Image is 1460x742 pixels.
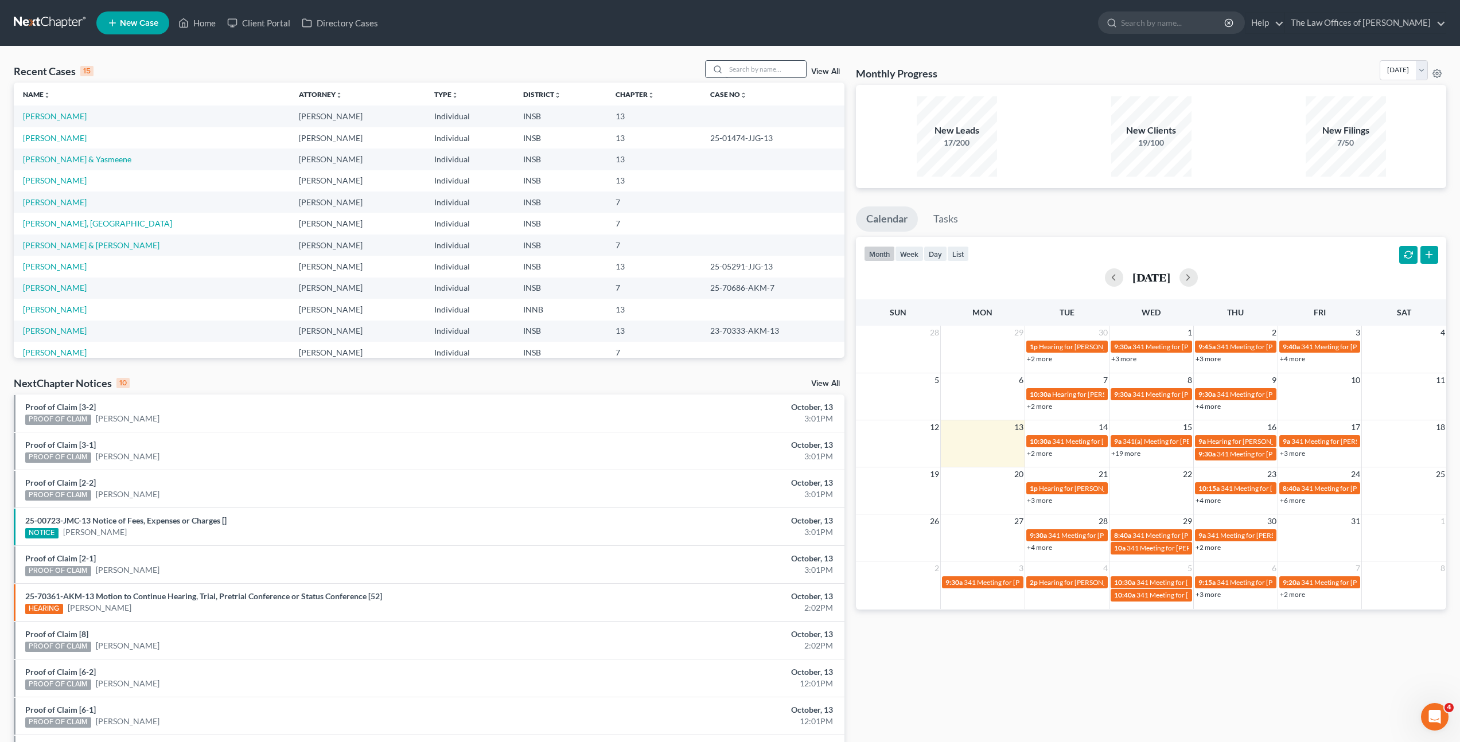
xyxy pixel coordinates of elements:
a: +3 more [1280,449,1305,458]
span: Hearing for [PERSON_NAME] & [PERSON_NAME] [1039,342,1189,351]
a: [PERSON_NAME] [96,716,159,727]
span: 341 Meeting for [PERSON_NAME] [1221,484,1324,493]
td: INSB [514,106,606,127]
td: [PERSON_NAME] [290,106,425,127]
a: Tasks [923,206,968,232]
td: INSB [514,321,606,342]
span: 2 [1271,326,1278,339]
div: October, 13 [571,439,833,451]
td: [PERSON_NAME] [290,192,425,213]
a: +4 more [1196,496,1221,505]
td: INSB [514,256,606,277]
span: 3 [1018,561,1025,575]
a: +2 more [1196,543,1221,552]
a: +4 more [1027,543,1052,552]
span: 18 [1435,420,1446,434]
span: 341 Meeting for [PERSON_NAME] & [PERSON_NAME] [1136,591,1301,599]
span: 4 [1445,703,1454,712]
div: 2:02PM [571,640,833,651]
td: [PERSON_NAME] [290,278,425,299]
button: list [947,246,969,261]
h2: [DATE] [1132,271,1170,283]
span: 5 [1186,561,1193,575]
div: Recent Cases [14,64,94,78]
span: Thu [1227,307,1244,317]
span: 2 [933,561,940,575]
td: INSB [514,213,606,234]
span: 16 [1266,420,1278,434]
a: +2 more [1280,590,1305,599]
span: 11 [1435,373,1446,387]
div: PROOF OF CLAIM [25,679,91,690]
span: 25 [1435,467,1446,481]
span: 6 [1271,561,1278,575]
i: unfold_more [44,92,50,99]
span: 10:15a [1198,484,1220,493]
a: Proof of Claim [3-2] [25,402,96,412]
div: PROOF OF CLAIM [25,717,91,728]
span: 341 Meeting for [PERSON_NAME] [1207,531,1310,540]
div: 17/200 [917,137,997,149]
span: 9:30a [1198,450,1216,458]
td: 7 [606,192,701,213]
a: Districtunfold_more [523,90,561,99]
a: Client Portal [221,13,296,33]
span: Hearing for [PERSON_NAME] [1039,484,1128,493]
a: +3 more [1196,354,1221,363]
a: +2 more [1027,402,1052,411]
div: 3:01PM [571,526,833,538]
span: 341(a) Meeting for [PERSON_NAME] [1123,437,1234,446]
td: 13 [606,299,701,320]
td: Individual [425,192,514,213]
td: 7 [606,342,701,363]
div: October, 13 [571,401,833,413]
span: 9:20a [1283,578,1300,587]
span: 15 [1182,420,1193,434]
td: [PERSON_NAME] [290,342,425,363]
span: 341 Meeting for [PERSON_NAME] & [PERSON_NAME] [1052,437,1216,446]
span: 28 [929,326,940,339]
span: 10:30a [1030,390,1051,399]
a: Proof of Claim [6-1] [25,705,96,714]
a: Typeunfold_more [434,90,458,99]
i: unfold_more [554,92,561,99]
span: New Case [120,19,158,28]
iframe: Intercom live chat [1421,703,1449,731]
td: INSB [514,149,606,170]
div: NOTICE [25,528,59,538]
a: +2 more [1027,354,1052,363]
a: Nameunfold_more [23,90,50,99]
div: 10 [116,378,130,388]
span: 31 [1350,514,1361,528]
a: [PERSON_NAME] [23,326,87,335]
span: 341 Meeting for [PERSON_NAME] [1132,531,1236,540]
td: 25-01474-JJG-13 [701,127,844,149]
span: 7 [1354,561,1361,575]
span: Sun [890,307,906,317]
a: +3 more [1027,496,1052,505]
td: Individual [425,149,514,170]
span: 29 [1182,514,1193,528]
div: 12:01PM [571,678,833,689]
a: [PERSON_NAME] [23,197,87,207]
span: 9a [1198,437,1206,446]
td: Individual [425,299,514,320]
div: PROOF OF CLAIM [25,566,91,576]
span: Mon [972,307,992,317]
td: Individual [425,106,514,127]
span: 1 [1186,326,1193,339]
div: New Leads [917,124,997,137]
span: 1p [1030,342,1038,351]
span: 9 [1271,373,1278,387]
span: Wed [1142,307,1161,317]
a: +4 more [1196,402,1221,411]
span: 9:30a [1114,390,1131,399]
div: October, 13 [571,628,833,640]
span: 341 Meeting for [PERSON_NAME] [1132,342,1236,351]
td: [PERSON_NAME] [290,256,425,277]
div: New Clients [1111,124,1192,137]
span: 30 [1097,326,1109,339]
a: +3 more [1111,354,1136,363]
div: 19/100 [1111,137,1192,149]
span: 8:40a [1114,531,1131,540]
